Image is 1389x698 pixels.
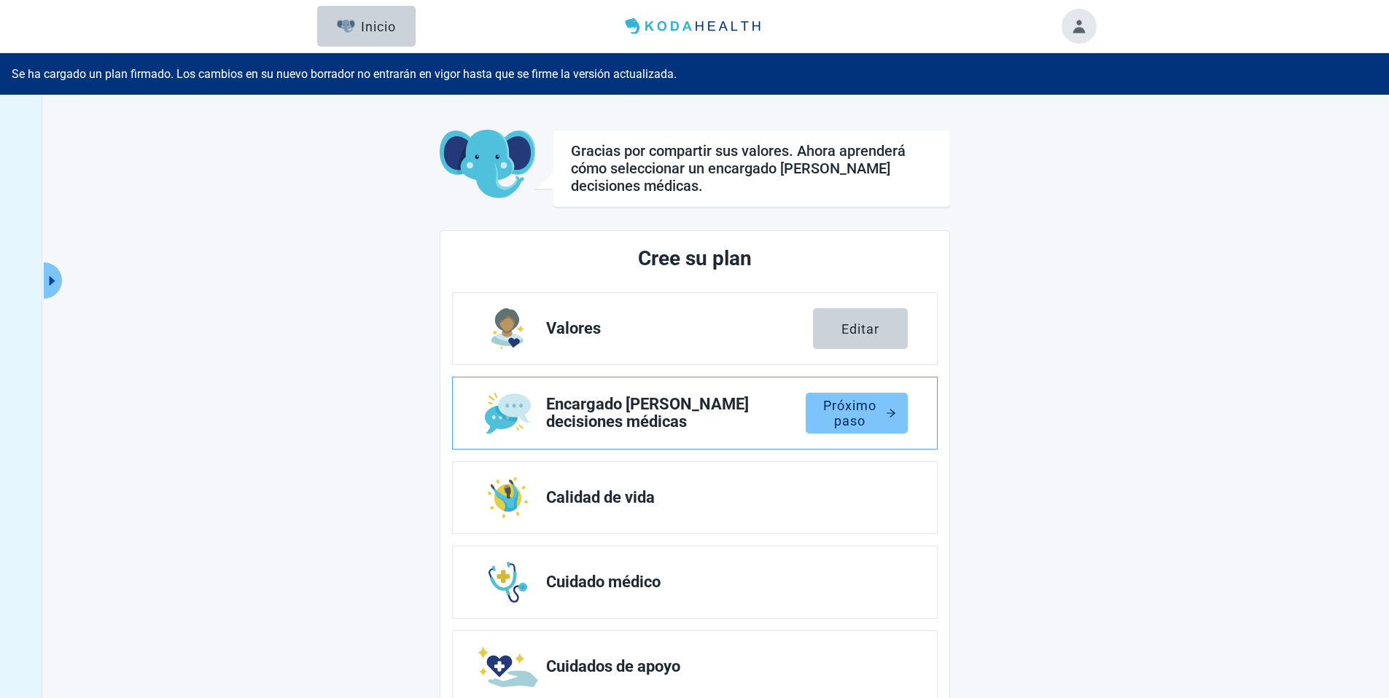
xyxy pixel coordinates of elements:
div: Gracias por compartir sus valores. Ahora aprenderá cómo seleccionar un encargado [PERSON_NAME] de... [571,142,932,195]
div: Inicio [337,19,396,34]
div: Próximo paso [817,406,896,420]
span: Encargado [PERSON_NAME] decisiones médicas [546,396,806,431]
span: caret-right [45,274,59,288]
button: Próximo pasoarrow-right [806,393,908,434]
button: ElephantInicio [317,6,416,47]
button: Editar [813,308,908,349]
span: arrow-right [886,408,896,418]
span: Cuidados de apoyo [546,658,896,675]
img: Koda Health [619,15,769,38]
a: Editar Encargado de tomar decisiones médicas section [453,377,937,449]
h2: Cree su plan [507,243,883,275]
img: Koda Elephant [440,130,535,200]
span: Calidad de vida [546,489,896,506]
img: Elephant [337,20,355,33]
div: Editar [841,321,879,336]
span: Cuidado médico [546,573,896,591]
a: Editar Valores section [453,293,937,364]
a: Editar Calidad de vida section [453,462,937,533]
button: Toggle account menu [1062,9,1097,44]
a: Editar Cuidado médico section [453,546,937,618]
span: Valores [546,320,813,337]
button: Ampliar el menú [44,262,62,299]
